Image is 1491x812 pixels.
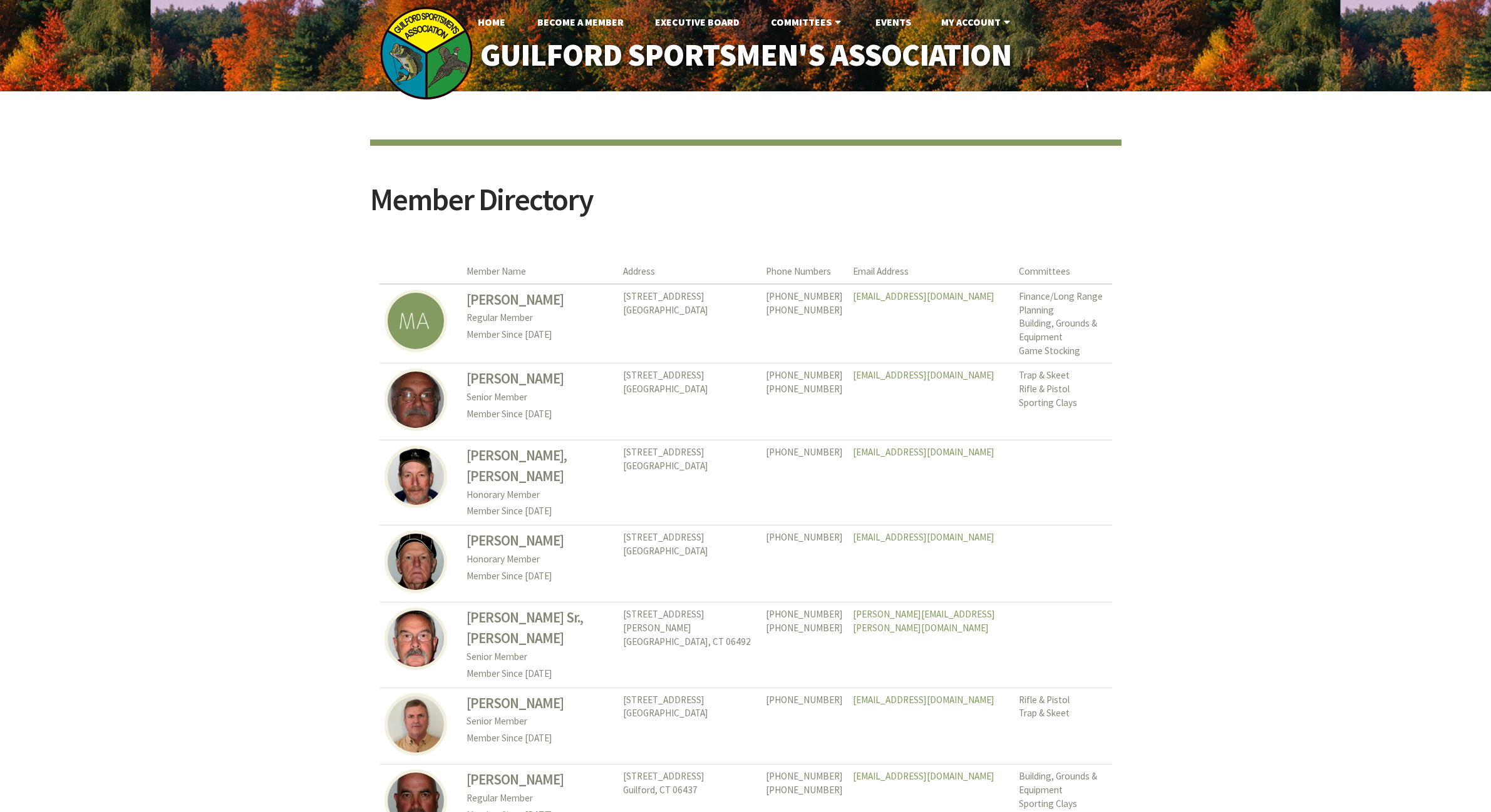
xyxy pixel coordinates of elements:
[853,770,994,782] a: [EMAIL_ADDRESS][DOMAIN_NAME]
[370,184,1122,231] h2: Member Directory
[467,568,613,585] p: Member Since [DATE]
[379,6,473,100] img: logo_sm.png
[853,369,994,381] a: [EMAIL_ADDRESS][DOMAIN_NAME]
[761,363,848,440] td: [PHONE_NUMBER] [PHONE_NUMBER]
[618,602,761,688] td: [STREET_ADDRESS][PERSON_NAME] [GEOGRAPHIC_DATA], CT 06492
[618,260,761,284] th: Address
[384,607,447,670] img: Michael Aiello
[467,693,613,714] h3: [PERSON_NAME]
[1014,260,1112,284] th: Committees
[618,440,761,525] td: [STREET_ADDRESS] [GEOGRAPHIC_DATA]
[384,368,447,431] img: Raymond Adams
[467,445,613,487] h3: [PERSON_NAME], [PERSON_NAME]
[384,530,447,593] img: Lary Ahearn
[853,446,994,458] a: [EMAIL_ADDRESS][DOMAIN_NAME]
[761,260,848,284] th: Phone Numbers
[853,608,995,634] a: [PERSON_NAME][EMAIL_ADDRESS][PERSON_NAME][DOMAIN_NAME]
[848,260,1013,284] th: Email Address
[853,694,994,706] a: [EMAIL_ADDRESS][DOMAIN_NAME]
[467,713,613,730] p: Senior Member
[618,525,761,602] td: [STREET_ADDRESS] [GEOGRAPHIC_DATA]
[467,769,613,790] h3: [PERSON_NAME]
[384,290,447,352] img: Michael Acerbo
[467,487,613,504] p: Honorary Member
[1014,363,1112,440] td: Trap & Skeet Rifle & Pistol Sporting Clays
[467,327,613,343] p: Member Since [DATE]
[467,649,613,666] p: Senior Member
[467,530,613,551] h3: [PERSON_NAME]
[618,363,761,440] td: [STREET_ADDRESS] [GEOGRAPHIC_DATA]
[761,440,848,525] td: [PHONE_NUMBER]
[618,688,761,764] td: [STREET_ADDRESS] [GEOGRAPHIC_DATA]
[853,531,994,543] a: [EMAIL_ADDRESS][DOMAIN_NAME]
[645,9,750,34] a: Executive Board
[865,9,921,34] a: Events
[384,693,447,756] img: Paul Alberti
[931,9,1023,34] a: My Account
[527,9,634,34] a: Become A Member
[467,607,613,649] h3: [PERSON_NAME] Sr., [PERSON_NAME]
[467,666,613,683] p: Member Since [DATE]
[1014,284,1112,363] td: Finance/Long Range Planning Building, Grounds & Equipment Game Stocking
[761,602,848,688] td: [PHONE_NUMBER] [PHONE_NUMBER]
[467,389,613,406] p: Senior Member
[761,525,848,602] td: [PHONE_NUMBER]
[467,551,613,568] p: Honorary Member
[467,290,613,310] h3: [PERSON_NAME]
[467,790,613,807] p: Regular Member
[761,9,854,34] a: Committees
[468,9,515,34] a: Home
[467,503,613,520] p: Member Since [DATE]
[467,310,613,327] p: Regular Member
[853,290,994,302] a: [EMAIL_ADDRESS][DOMAIN_NAME]
[453,29,1038,82] a: Guilford Sportsmen's Association
[618,284,761,363] td: [STREET_ADDRESS] [GEOGRAPHIC_DATA]
[384,445,447,508] img: Eugene Ahearn
[467,406,613,423] p: Member Since [DATE]
[761,284,848,363] td: [PHONE_NUMBER] [PHONE_NUMBER]
[462,260,618,284] th: Member Name
[467,368,613,389] h3: [PERSON_NAME]
[467,730,613,747] p: Member Since [DATE]
[1014,688,1112,764] td: Rifle & Pistol Trap & Skeet
[761,688,848,764] td: [PHONE_NUMBER]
